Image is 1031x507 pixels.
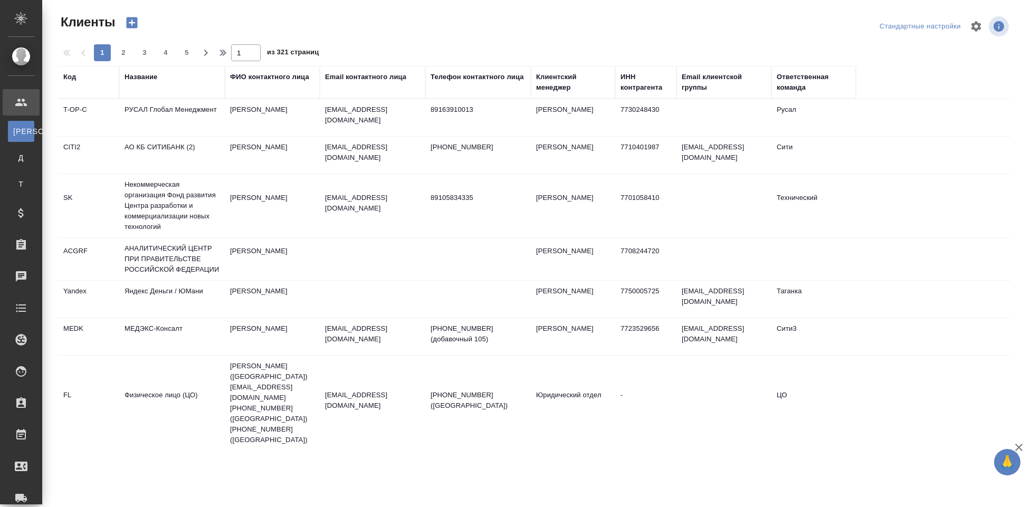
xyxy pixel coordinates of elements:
[615,137,676,174] td: 7710401987
[58,99,119,136] td: T-OP-C
[225,241,320,278] td: [PERSON_NAME]
[13,152,29,163] span: Д
[771,385,856,422] td: ЦО
[431,104,526,115] p: 89163910013
[115,47,132,58] span: 2
[58,385,119,422] td: FL
[58,241,119,278] td: ACGRF
[771,137,856,174] td: Сити
[531,137,615,174] td: [PERSON_NAME]
[531,99,615,136] td: [PERSON_NAME]
[771,99,856,136] td: Русал
[771,318,856,355] td: Сити3
[119,174,225,237] td: Некоммерческая организация Фонд развития Центра разработки и коммерциализации новых технологий
[431,323,526,345] p: [PHONE_NUMBER] (добавочный 105)
[431,390,526,411] p: [PHONE_NUMBER] ([GEOGRAPHIC_DATA])
[531,281,615,318] td: [PERSON_NAME]
[136,47,153,58] span: 3
[13,126,29,137] span: [PERSON_NAME]
[230,72,309,82] div: ФИО контактного лица
[13,179,29,189] span: Т
[615,99,676,136] td: 7730248430
[536,72,610,93] div: Клиентский менеджер
[676,281,771,318] td: [EMAIL_ADDRESS][DOMAIN_NAME]
[225,99,320,136] td: [PERSON_NAME]
[58,187,119,224] td: SK
[157,44,174,61] button: 4
[615,241,676,278] td: 7708244720
[615,187,676,224] td: 7701058410
[431,72,524,82] div: Телефон контактного лица
[178,44,195,61] button: 5
[771,281,856,318] td: Таганка
[531,385,615,422] td: Юридический отдел
[178,47,195,58] span: 5
[8,174,34,195] a: Т
[325,390,420,411] p: [EMAIL_ADDRESS][DOMAIN_NAME]
[58,281,119,318] td: Yandex
[119,318,225,355] td: МЕДЭКС-Консалт
[119,385,225,422] td: Физическое лицо (ЦО)
[267,46,319,61] span: из 321 страниц
[615,281,676,318] td: 7750005725
[325,72,406,82] div: Email контактного лица
[225,187,320,224] td: [PERSON_NAME]
[225,281,320,318] td: [PERSON_NAME]
[58,14,115,31] span: Клиенты
[225,318,320,355] td: [PERSON_NAME]
[994,449,1020,475] button: 🙏
[531,318,615,355] td: [PERSON_NAME]
[115,44,132,61] button: 2
[225,137,320,174] td: [PERSON_NAME]
[963,14,989,39] span: Настроить таблицу
[125,72,157,82] div: Название
[431,193,526,203] p: 89105834335
[531,241,615,278] td: [PERSON_NAME]
[877,18,963,35] div: split button
[989,16,1011,36] span: Посмотреть информацию
[998,451,1016,473] span: 🙏
[63,72,76,82] div: Код
[119,281,225,318] td: Яндекс Деньги / ЮМани
[620,72,671,93] div: ИНН контрагента
[771,187,856,224] td: Технический
[431,142,526,152] p: [PHONE_NUMBER]
[8,121,34,142] a: [PERSON_NAME]
[225,356,320,451] td: [PERSON_NAME] ([GEOGRAPHIC_DATA]) [EMAIL_ADDRESS][DOMAIN_NAME] [PHONE_NUMBER] ([GEOGRAPHIC_DATA])...
[119,99,225,136] td: РУСАЛ Глобал Менеджмент
[58,318,119,355] td: MEDK
[531,187,615,224] td: [PERSON_NAME]
[58,137,119,174] td: CITI2
[119,14,145,32] button: Создать
[777,72,851,93] div: Ответственная команда
[325,104,420,126] p: [EMAIL_ADDRESS][DOMAIN_NAME]
[676,137,771,174] td: [EMAIL_ADDRESS][DOMAIN_NAME]
[8,147,34,168] a: Д
[119,238,225,280] td: АНАЛИТИЧЕСКИЙ ЦЕНТР ПРИ ПРАВИТЕЛЬСТВЕ РОССИЙСКОЙ ФЕДЕРАЦИИ
[157,47,174,58] span: 4
[325,193,420,214] p: [EMAIL_ADDRESS][DOMAIN_NAME]
[325,142,420,163] p: [EMAIL_ADDRESS][DOMAIN_NAME]
[136,44,153,61] button: 3
[676,318,771,355] td: [EMAIL_ADDRESS][DOMAIN_NAME]
[615,318,676,355] td: 7723529656
[119,137,225,174] td: АО КБ СИТИБАНК (2)
[682,72,766,93] div: Email клиентской группы
[325,323,420,345] p: [EMAIL_ADDRESS][DOMAIN_NAME]
[615,385,676,422] td: -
